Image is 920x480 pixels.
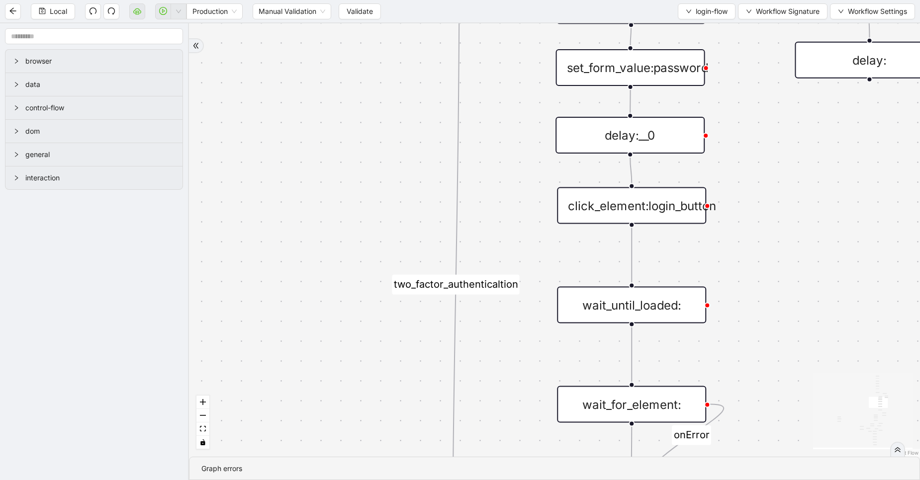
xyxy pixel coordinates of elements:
span: save [39,7,46,14]
button: downlogin-flow [678,3,736,19]
span: down [838,8,844,14]
g: Edge from set_form_value:username to set_form_value:password [631,28,631,45]
button: play-circle [155,3,171,19]
button: toggle interactivity [196,436,209,449]
button: zoom out [196,409,209,422]
button: cloud-server [129,3,145,19]
span: login-flow [696,6,728,17]
div: delay:__0 [555,117,705,154]
span: right [13,152,19,158]
div: interaction [5,166,183,189]
span: down [746,8,752,14]
span: arrow-left [9,7,17,15]
div: browser [5,50,183,73]
div: general [5,143,183,166]
span: browser [25,56,175,67]
div: wait_for_element: [557,386,706,423]
span: play-circle [159,7,167,15]
span: right [13,128,19,134]
g: Edge from delay:__0 to click_element:login_button [630,158,632,183]
span: general [25,149,175,160]
div: click_element:login_button [557,187,706,224]
span: right [13,58,19,64]
span: redo [107,7,115,15]
span: down [686,8,692,14]
span: right [13,105,19,111]
div: wait_until_loaded: [557,287,706,323]
span: right [13,81,19,87]
div: set_form_value:password [556,49,705,86]
div: data [5,73,183,96]
span: Manual Validation [259,4,325,19]
span: Validate [347,6,373,17]
button: downWorkflow Settings [830,3,915,19]
span: Production [192,4,237,19]
a: React Flow attribution [893,450,919,456]
span: data [25,79,175,90]
span: Workflow Settings [848,6,907,17]
button: zoom in [196,396,209,409]
span: down [176,8,182,14]
button: saveLocal [31,3,75,19]
span: Workflow Signature [756,6,820,17]
span: double-right [894,446,901,453]
g: Edge from wait_for_element:policy to delay: [869,14,869,38]
button: downWorkflow Signature [738,3,828,19]
span: dom [25,126,175,137]
span: cloud-server [133,7,141,15]
button: arrow-left [5,3,21,19]
span: control-flow [25,102,175,113]
span: undo [89,7,97,15]
span: interaction [25,172,175,183]
button: redo [103,3,119,19]
span: plus-circle [857,93,882,118]
span: double-right [192,42,199,49]
div: Graph errors [201,463,908,474]
button: undo [85,3,101,19]
button: fit view [196,422,209,436]
div: control-flow [5,96,183,119]
span: Local [50,6,67,17]
button: down [171,3,186,19]
span: right [13,175,19,181]
button: Validate [339,3,381,19]
div: dom [5,120,183,143]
